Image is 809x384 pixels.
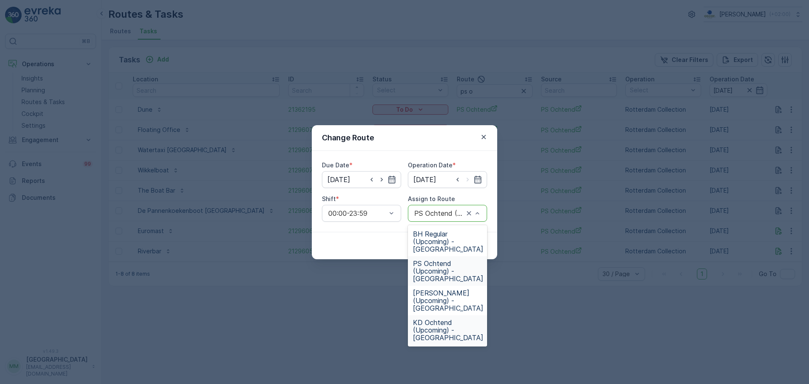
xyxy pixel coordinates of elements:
input: dd/mm/yyyy [322,171,401,188]
span: BH Regular (Upcoming) - [GEOGRAPHIC_DATA] [413,230,483,253]
label: Due Date [322,161,349,169]
span: KD Ochtend (Upcoming) - [GEOGRAPHIC_DATA] [413,319,483,341]
span: [PERSON_NAME] (Upcoming) - [GEOGRAPHIC_DATA] [413,289,483,312]
p: Change Route [322,132,374,144]
input: dd/mm/yyyy [408,171,487,188]
label: Operation Date [408,161,453,169]
span: PS Ochtend (Upcoming) - [GEOGRAPHIC_DATA] [413,260,483,282]
label: Shift [322,195,336,202]
label: Assign to Route [408,195,455,202]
